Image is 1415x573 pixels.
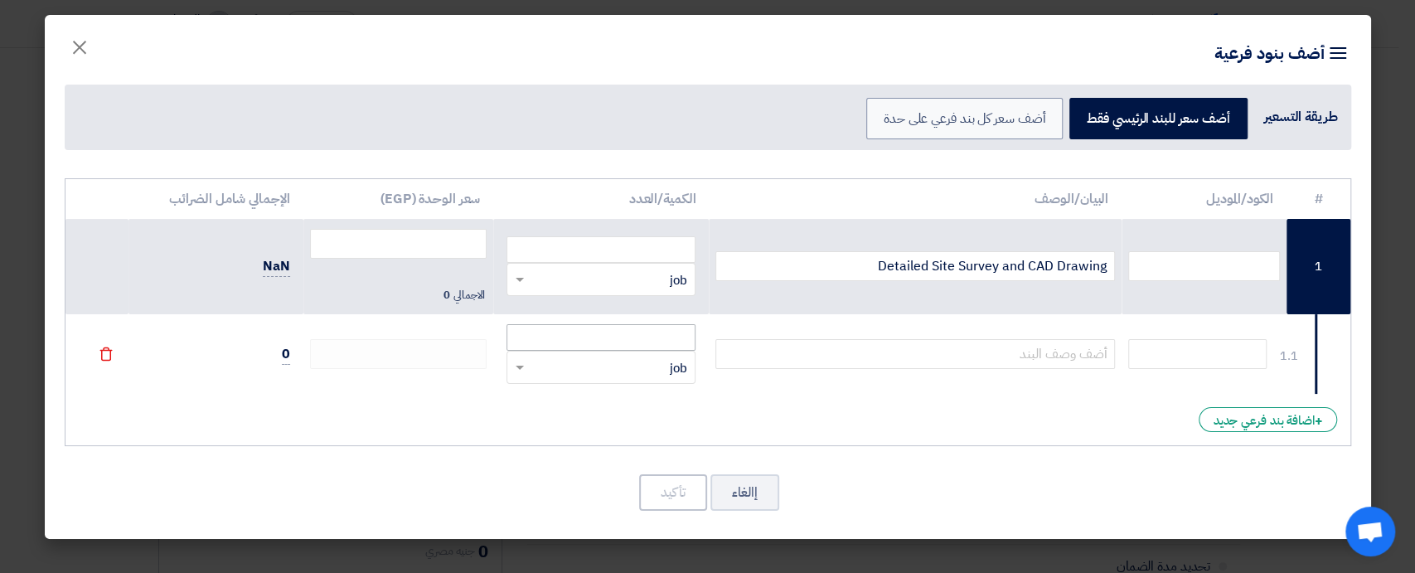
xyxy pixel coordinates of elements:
th: # [1287,179,1350,219]
input: Price in EGP [506,236,695,263]
div: Open chat [1345,507,1395,556]
th: البيان/الوصف [709,179,1122,219]
span: 0 [443,287,450,303]
label: أضف سعر للبند الرئيسي فقط [1069,98,1248,139]
span: job [669,359,686,378]
span: × [70,22,90,71]
button: تأكيد [639,474,707,511]
label: أضف سعر كل بند فرعي على حدة [866,98,1063,139]
th: الإجمالي شامل الضرائب [128,179,303,219]
div: 1.1 [1280,347,1298,365]
th: الكود/الموديل [1122,179,1287,219]
th: الكمية/العدد [493,179,709,219]
span: NaN [263,256,290,277]
th: سعر الوحدة (EGP) [303,179,494,219]
input: أضف وصف البند [715,339,1115,369]
input: أضف وصف البند [715,251,1115,281]
span: الاجمالي [453,287,485,303]
input: Price in EGP [506,324,695,351]
td: 1 [1287,219,1350,315]
span: job [669,271,686,290]
span: + [1315,411,1323,431]
span: 0 [282,344,290,365]
div: طريقة التسعير [1264,107,1338,127]
div: اضافة بند فرعي جديد [1199,407,1336,432]
button: إالغاء [710,474,779,511]
h4: أضف بنود فرعية [1214,41,1351,65]
button: Close [56,27,103,60]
